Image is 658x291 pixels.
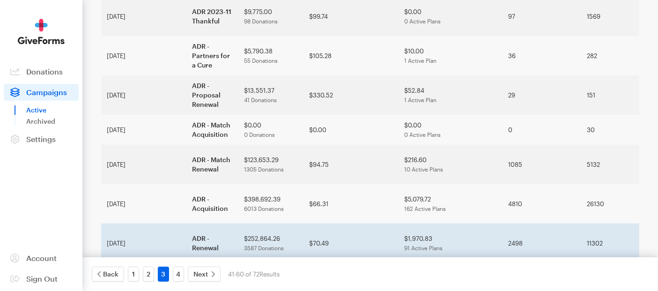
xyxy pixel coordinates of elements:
[399,36,503,75] td: $10.00
[303,36,399,75] td: $105.28
[4,131,79,148] a: Settings
[303,184,399,224] td: $66.31
[186,184,238,224] td: ADR - Acquisition
[244,97,277,103] span: 41 Donations
[186,224,238,263] td: ADR - Renewal
[581,115,641,145] td: 30
[18,19,65,45] img: GiveForms
[188,267,221,282] a: Next
[101,115,186,145] td: [DATE]
[4,63,79,80] a: Donations
[173,267,184,282] a: 4
[581,145,641,184] td: 5132
[581,75,641,115] td: 151
[186,115,238,145] td: ADR - Match Acquisition
[581,36,641,75] td: 282
[238,184,303,224] td: $398,692.39
[238,75,303,115] td: $13,551.37
[193,269,208,280] span: Next
[399,115,503,145] td: $0.00
[399,184,503,224] td: $5,079.72
[4,84,79,101] a: Campaigns
[399,224,503,263] td: $1,970.83
[128,267,139,282] a: 1
[238,224,303,263] td: $252,864.26
[404,18,441,24] span: 0 Active Plans
[244,57,278,64] span: 55 Donations
[26,88,67,97] span: Campaigns
[244,166,284,172] span: 1305 Donations
[101,184,186,224] td: [DATE]
[244,205,284,212] span: 6013 Donations
[503,224,581,263] td: 2498
[503,145,581,184] td: 1085
[101,36,186,75] td: [DATE]
[244,18,278,24] span: 98 Donations
[4,250,79,267] a: Account
[503,184,581,224] td: 4810
[26,67,63,76] span: Donations
[404,245,443,251] span: 91 Active Plans
[259,270,280,278] span: Results
[26,254,57,262] span: Account
[303,145,399,184] td: $94.75
[399,75,503,115] td: $52.84
[103,269,118,280] span: Back
[503,36,581,75] td: 36
[186,36,238,75] td: ADR - Partners for a Cure
[238,36,303,75] td: $5,790.38
[26,104,79,116] a: Active
[303,115,399,145] td: $0.00
[186,145,238,184] td: ADR - Match Renewal
[404,57,436,64] span: 1 Active Plan
[404,97,436,103] span: 1 Active Plan
[186,75,238,115] td: ADR - Proposal Renewal
[404,166,443,172] span: 10 Active Plans
[503,75,581,115] td: 29
[399,145,503,184] td: $216.60
[92,267,124,282] a: Back
[404,205,446,212] span: 162 Active Plans
[143,267,154,282] a: 2
[26,116,79,127] a: Archived
[4,270,79,287] a: Sign Out
[101,145,186,184] td: [DATE]
[26,274,58,283] span: Sign Out
[26,134,56,143] span: Settings
[404,131,441,138] span: 0 Active Plans
[303,75,399,115] td: $330.52
[244,131,275,138] span: 0 Donations
[303,224,399,263] td: $70.49
[228,267,280,282] div: 41-60 of 72
[581,224,641,263] td: 11302
[503,115,581,145] td: 0
[238,115,303,145] td: $0.00
[581,184,641,224] td: 26130
[101,75,186,115] td: [DATE]
[238,145,303,184] td: $123,653.29
[101,224,186,263] td: [DATE]
[244,245,284,251] span: 3587 Donations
